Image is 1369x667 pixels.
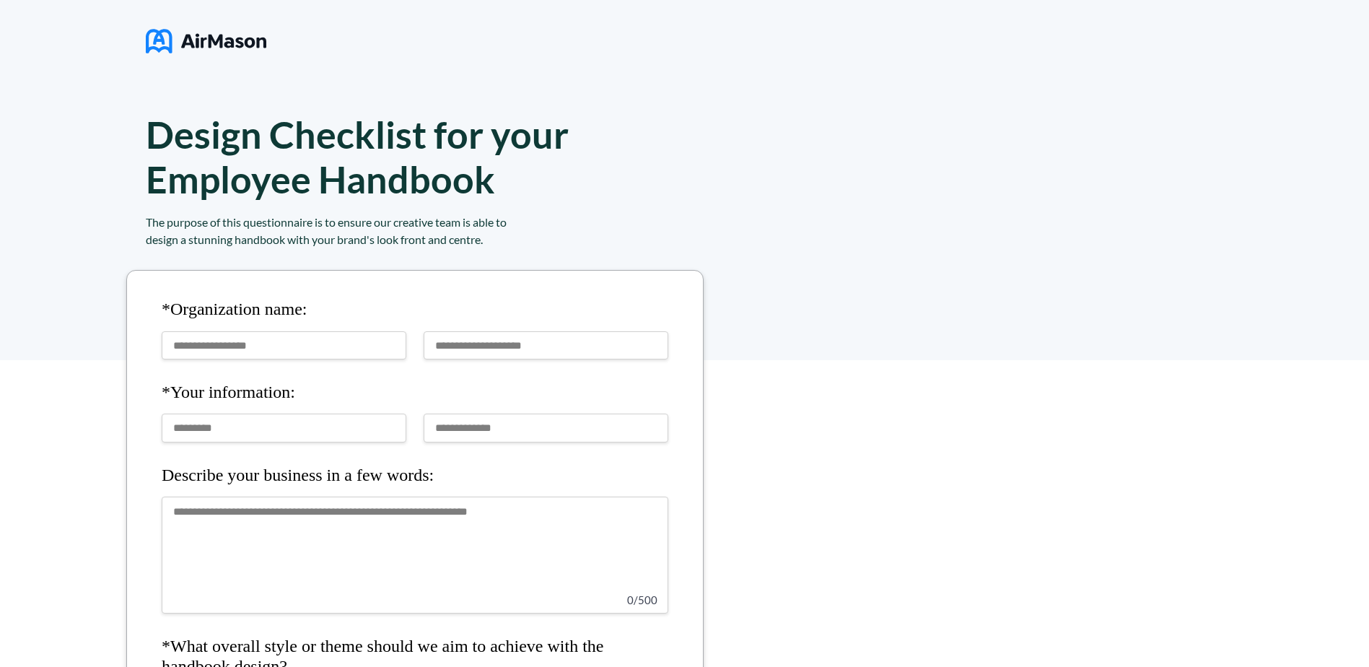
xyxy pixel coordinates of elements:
[162,383,668,403] h4: *Your information:
[162,300,668,320] h4: *Organization name:
[146,214,738,231] div: The purpose of this questionnaire is to ensure our creative team is able to
[162,466,668,486] h4: Describe your business in a few words:
[627,593,657,606] span: 0 / 500
[146,112,569,201] h1: Design Checklist for your Employee Handbook
[146,231,738,248] div: design a stunning handbook with your brand's look front and centre.
[146,23,266,59] img: logo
